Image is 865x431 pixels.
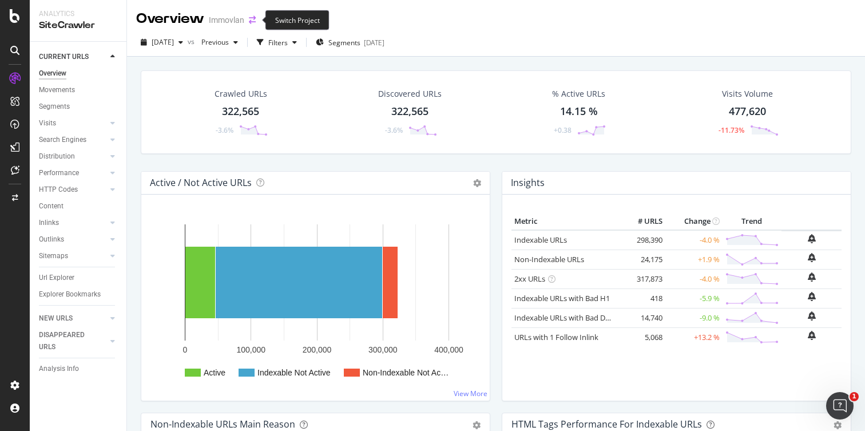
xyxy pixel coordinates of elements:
a: Sitemaps [39,250,107,262]
a: CURRENT URLS [39,51,107,63]
div: Analysis Info [39,363,79,375]
button: Filters [252,33,301,52]
text: 400,000 [434,345,463,354]
td: +1.9 % [665,250,723,269]
text: 100,000 [236,345,265,354]
th: # URLS [620,213,665,230]
div: [DATE] [364,38,384,48]
div: NEW URLS [39,313,73,325]
div: 322,565 [391,104,428,119]
span: vs [188,37,197,46]
div: Explorer Bookmarks [39,288,101,300]
td: 24,175 [620,250,665,269]
div: Crawled URLs [215,88,267,100]
div: HTML Tags Performance for Indexable URLs [511,418,702,430]
span: Previous [197,37,229,47]
a: Explorer Bookmarks [39,288,118,300]
td: -9.0 % [665,308,723,327]
div: CURRENT URLS [39,51,89,63]
div: Non-Indexable URLs Main Reason [150,418,295,430]
a: Outlinks [39,234,107,246]
a: Search Engines [39,134,107,146]
div: Distribution [39,151,75,163]
a: Indexable URLs with Bad H1 [514,293,610,303]
a: URLs with 1 Follow Inlink [514,332,598,342]
svg: A chart. [150,213,481,392]
a: NEW URLS [39,313,107,325]
td: -4.0 % [665,230,723,250]
td: 14,740 [620,308,665,327]
button: Segments[DATE] [311,33,389,52]
a: Inlinks [39,217,107,229]
th: Trend [723,213,781,230]
td: -5.9 % [665,288,723,308]
a: Non-Indexable URLs [514,254,584,264]
div: 14.15 % [560,104,598,119]
a: Analysis Info [39,363,118,375]
td: 418 [620,288,665,308]
div: -3.6% [216,125,233,135]
div: Sitemaps [39,250,68,262]
div: Switch Project [265,10,330,30]
div: Overview [39,68,66,80]
div: -11.73% [719,125,744,135]
th: Change [665,213,723,230]
div: Visits Volume [722,88,773,100]
a: Indexable URLs with Bad Description [514,313,639,323]
div: +0.38 [554,125,572,135]
a: Url Explorer [39,272,118,284]
div: 322,565 [222,104,259,119]
div: Movements [39,84,75,96]
text: 200,000 [303,345,332,354]
div: arrow-right-arrow-left [249,16,256,24]
td: 5,068 [620,327,665,347]
div: Url Explorer [39,272,74,284]
text: 300,000 [368,345,398,354]
text: Non-Indexable Not Ac… [363,368,449,377]
div: bell-plus [808,234,816,243]
div: -3.6% [385,125,403,135]
a: View More [454,389,487,398]
button: [DATE] [136,33,188,52]
div: Analytics [39,9,117,19]
div: Segments [39,101,70,113]
div: Performance [39,167,79,179]
div: Search Engines [39,134,86,146]
text: Indexable Not Active [257,368,331,377]
td: -4.0 % [665,269,723,288]
a: Distribution [39,151,107,163]
div: gear [834,421,842,429]
div: Immovlan [209,14,244,26]
div: Discovered URLs [378,88,442,100]
td: +13.2 % [665,327,723,347]
td: 317,873 [620,269,665,288]
div: Filters [268,38,288,48]
div: Outlinks [39,234,64,246]
div: Overview [136,9,204,29]
a: Segments [39,101,118,113]
div: HTTP Codes [39,184,78,196]
a: Indexable URLs [514,235,567,245]
a: Content [39,200,118,212]
button: Previous [197,33,243,52]
div: SiteCrawler [39,19,117,32]
div: bell-plus [808,253,816,262]
a: HTTP Codes [39,184,107,196]
div: bell-plus [808,292,816,301]
a: Performance [39,167,107,179]
td: 298,390 [620,230,665,250]
a: 2xx URLs [514,274,545,284]
h4: Active / Not Active URLs [150,175,252,191]
text: Active [204,368,225,377]
div: % Active URLs [552,88,605,100]
h4: Insights [511,175,545,191]
th: Metric [511,213,620,230]
span: 1 [850,392,859,401]
a: Overview [39,68,118,80]
iframe: Intercom live chat [826,392,854,420]
i: Options [473,179,481,187]
a: Movements [39,84,118,96]
div: Visits [39,117,56,129]
div: Content [39,200,64,212]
